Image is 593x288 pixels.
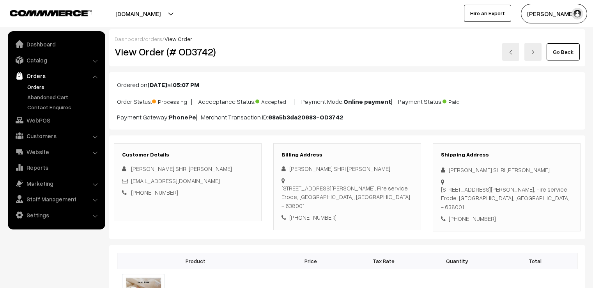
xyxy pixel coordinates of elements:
[115,35,580,43] div: / /
[115,46,262,58] h2: View Order (# OD3742)
[268,113,343,121] b: 68a5b3da20683-OD3742
[122,151,253,158] h3: Customer Details
[464,5,511,22] a: Hire an Expert
[281,184,413,210] div: [STREET_ADDRESS][PERSON_NAME], Fire service Erode, [GEOGRAPHIC_DATA], [GEOGRAPHIC_DATA] - 638001
[10,192,103,206] a: Staff Management
[117,253,274,269] th: Product
[255,96,294,106] span: Accepted
[572,8,583,20] img: user
[441,214,572,223] div: [PHONE_NUMBER]
[10,10,92,16] img: COMMMERCE
[165,36,192,42] span: View Order
[10,176,103,190] a: Marketing
[441,151,572,158] h3: Shipping Address
[494,253,577,269] th: Total
[25,83,103,91] a: Orders
[117,96,577,106] p: Order Status: | Accceptance Status: | Payment Mode: | Payment Status:
[25,103,103,111] a: Contact Enquires
[117,80,577,89] p: Ordered on at
[10,37,103,51] a: Dashboard
[443,96,481,106] span: Paid
[281,164,413,173] div: [PERSON_NAME] SHRI [PERSON_NAME]
[10,129,103,143] a: Customers
[347,253,420,269] th: Tax Rate
[25,93,103,101] a: Abandoned Cart
[274,253,347,269] th: Price
[147,81,167,89] b: [DATE]
[117,112,577,122] p: Payment Gateway: | Merchant Transaction ID:
[152,96,191,106] span: Processing
[131,177,220,184] a: [EMAIL_ADDRESS][DOMAIN_NAME]
[420,253,494,269] th: Quantity
[441,165,572,174] div: [PERSON_NAME] SHRI [PERSON_NAME]
[115,36,143,42] a: Dashboard
[169,113,196,121] b: PhonePe
[531,50,535,55] img: right-arrow.png
[145,36,162,42] a: orders
[508,50,513,55] img: left-arrow.png
[131,165,232,172] span: [PERSON_NAME] SHRI [PERSON_NAME]
[547,43,580,60] a: Go Back
[88,4,188,23] button: [DOMAIN_NAME]
[10,160,103,174] a: Reports
[281,213,413,222] div: [PHONE_NUMBER]
[10,208,103,222] a: Settings
[10,145,103,159] a: Website
[441,185,572,212] div: [STREET_ADDRESS][PERSON_NAME], Fire service Erode, [GEOGRAPHIC_DATA], [GEOGRAPHIC_DATA] - 638001
[10,113,103,127] a: WebPOS
[173,81,199,89] b: 05:07 PM
[10,8,78,17] a: COMMMERCE
[281,151,413,158] h3: Billing Address
[10,53,103,67] a: Catalog
[131,189,178,196] a: [PHONE_NUMBER]
[10,69,103,83] a: Orders
[343,98,391,105] b: Online payment
[521,4,587,23] button: [PERSON_NAME]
